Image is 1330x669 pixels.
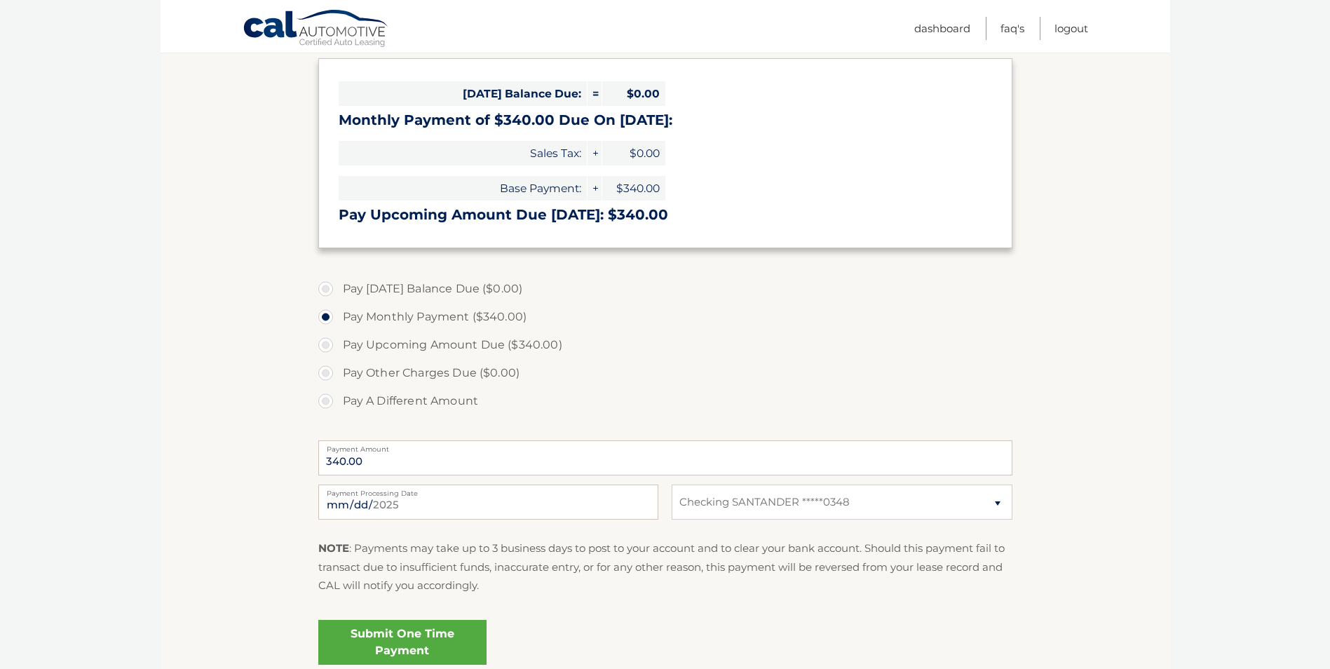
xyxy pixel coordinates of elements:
span: $340.00 [602,176,665,201]
span: = [588,81,602,106]
input: Payment Date [318,485,658,520]
span: $0.00 [602,81,665,106]
span: Sales Tax: [339,141,587,165]
label: Pay Monthly Payment ($340.00) [318,303,1012,331]
a: Dashboard [914,17,970,40]
label: Pay [DATE] Balance Due ($0.00) [318,275,1012,303]
label: Pay A Different Amount [318,387,1012,415]
label: Pay Other Charges Due ($0.00) [318,359,1012,387]
span: Base Payment: [339,176,587,201]
a: Submit One Time Payment [318,620,487,665]
input: Payment Amount [318,440,1012,475]
h3: Pay Upcoming Amount Due [DATE]: $340.00 [339,206,992,224]
strong: NOTE [318,541,349,555]
label: Payment Processing Date [318,485,658,496]
a: Cal Automotive [243,9,390,50]
a: FAQ's [1000,17,1024,40]
label: Payment Amount [318,440,1012,452]
a: Logout [1054,17,1088,40]
span: [DATE] Balance Due: [339,81,587,106]
span: + [588,176,602,201]
span: + [588,141,602,165]
p: : Payments may take up to 3 business days to post to your account and to clear your bank account.... [318,539,1012,595]
span: $0.00 [602,141,665,165]
label: Pay Upcoming Amount Due ($340.00) [318,331,1012,359]
h3: Monthly Payment of $340.00 Due On [DATE]: [339,111,992,129]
